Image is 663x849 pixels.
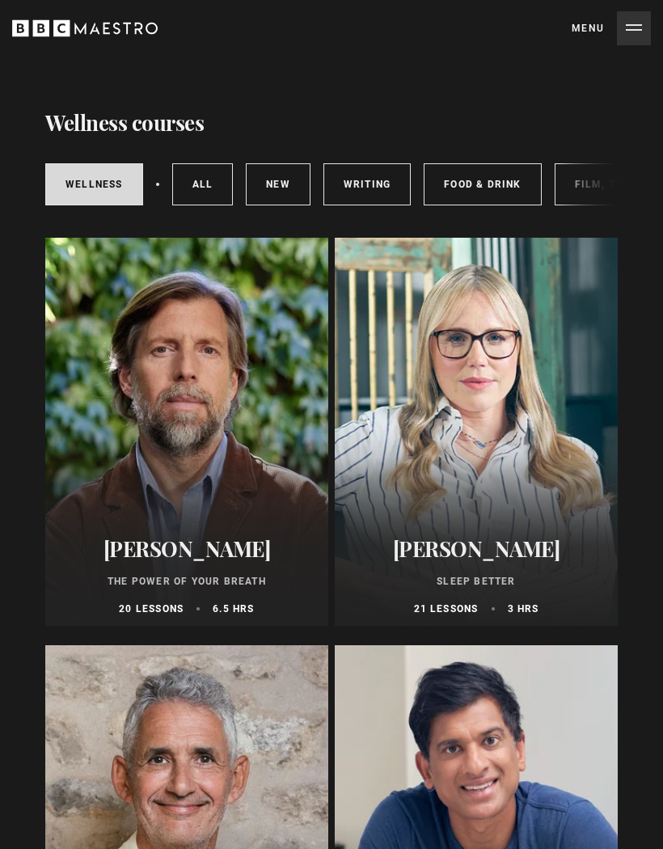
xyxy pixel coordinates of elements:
[424,163,541,205] a: Food & Drink
[508,602,539,616] p: 3 hrs
[45,163,143,205] a: Wellness
[246,163,310,205] a: New
[213,602,254,616] p: 6.5 hrs
[55,536,319,561] h2: [PERSON_NAME]
[344,536,608,561] h2: [PERSON_NAME]
[414,602,479,616] p: 21 lessons
[335,238,618,626] a: [PERSON_NAME] Sleep Better 21 lessons 3 hrs
[172,163,234,205] a: All
[323,163,411,205] a: Writing
[45,108,204,137] h1: Wellness courses
[45,238,328,626] a: [PERSON_NAME] The Power of Your Breath 20 lessons 6.5 hrs
[55,574,319,589] p: The Power of Your Breath
[119,602,184,616] p: 20 lessons
[12,16,158,40] svg: BBC Maestro
[572,11,651,45] button: Toggle navigation
[344,574,608,589] p: Sleep Better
